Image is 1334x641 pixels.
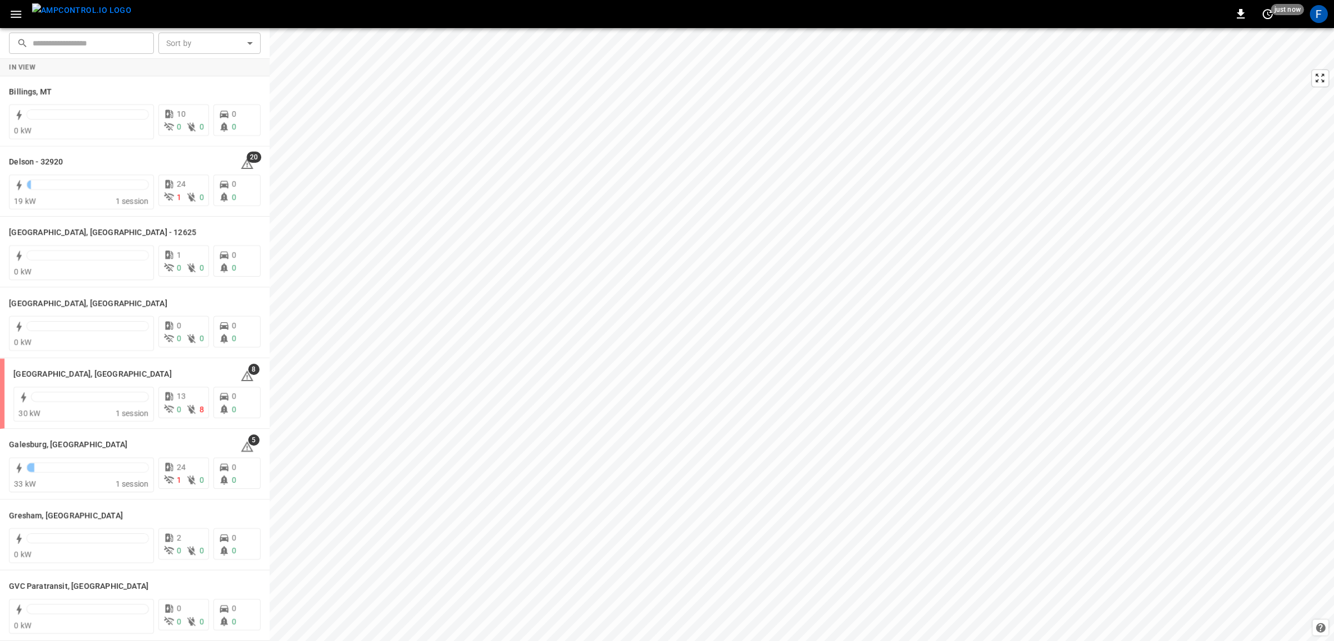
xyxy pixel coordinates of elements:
span: 0 kW [14,267,31,276]
span: 24 [177,180,186,189]
span: 1 [177,475,181,484]
span: 5 [248,434,259,446]
span: 1 session [115,409,148,418]
span: 0 [199,263,204,272]
span: just now [1271,4,1304,15]
span: 0 [177,321,181,330]
span: 0 [199,617,204,626]
span: 24 [177,463,186,471]
span: 0 [232,250,236,259]
span: 0 [177,546,181,555]
span: 0 [232,392,236,401]
h6: GVC Paratransit, NY [9,580,148,593]
span: 33 kW [14,479,36,488]
span: 0 [177,263,181,272]
span: 1 session [115,196,148,205]
span: 0 [232,263,236,272]
span: 0 [199,193,204,202]
div: profile-icon [1310,5,1328,23]
span: 1 [177,193,181,202]
h6: Billings, MT [9,86,52,98]
span: 0 [232,321,236,330]
span: 0 [232,463,236,471]
span: 8 [248,364,259,375]
h6: Delson - 32920 [9,156,63,168]
span: 2 [177,533,181,542]
span: 0 kW [14,550,31,559]
span: 0 [199,334,204,343]
span: 10 [177,109,186,118]
span: 0 [232,334,236,343]
span: 0 [177,405,181,414]
span: 0 [232,193,236,202]
span: 0 [232,109,236,118]
span: 0 [232,533,236,542]
h6: El Dorado Springs, MO [13,368,172,381]
h6: Gresham, OR [9,510,123,522]
span: 0 kW [14,338,31,347]
span: 0 [177,334,181,343]
span: 0 [177,617,181,626]
h6: Galesburg, IL [9,439,128,451]
span: 0 [232,546,236,555]
span: 0 [177,604,181,613]
button: set refresh interval [1259,5,1277,23]
span: 0 kW [14,621,31,630]
span: 0 [177,122,181,131]
span: 0 [232,122,236,131]
span: 20 [247,152,261,163]
span: 0 [199,122,204,131]
span: 0 [199,546,204,555]
h6: Edwardsville, IL [9,297,167,310]
span: 13 [177,392,186,401]
span: 1 [177,250,181,259]
span: 0 [232,475,236,484]
span: 30 kW [19,409,40,418]
span: 0 [232,405,236,414]
span: 0 kW [14,126,31,135]
img: ampcontrol.io logo [32,3,131,17]
span: 0 [232,617,236,626]
span: 0 [232,180,236,189]
span: 1 session [115,479,148,488]
span: 0 [199,475,204,484]
span: 0 [232,604,236,613]
span: 19 kW [14,196,36,205]
h6: East Orange, NJ - 12625 [9,227,196,239]
strong: In View [9,63,36,71]
span: 8 [199,405,204,414]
